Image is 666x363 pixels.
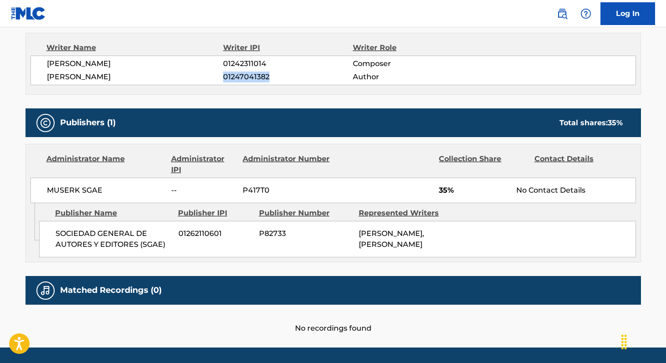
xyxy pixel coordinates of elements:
[25,305,641,334] div: No recordings found
[40,118,51,128] img: Publishers
[60,285,162,296] h5: Matched Recordings (0)
[40,285,51,296] img: Matched Recordings
[516,185,635,196] div: No Contact Details
[47,58,224,69] span: [PERSON_NAME]
[243,153,331,175] div: Administrator Number
[353,58,471,69] span: Composer
[608,118,623,127] span: 35 %
[259,208,352,219] div: Publisher Number
[259,228,352,239] span: P82733
[620,319,666,363] iframe: Chat Widget
[223,72,352,82] span: 01247041382
[171,185,236,196] span: --
[56,228,172,250] span: SOCIEDAD GENERAL DE AUTORES Y EDITORES (SGAE)
[178,228,252,239] span: 01262110601
[178,208,252,219] div: Publisher IPI
[600,2,655,25] a: Log In
[46,153,164,175] div: Administrator Name
[47,72,224,82] span: [PERSON_NAME]
[557,8,568,19] img: search
[353,42,471,53] div: Writer Role
[171,153,236,175] div: Administrator IPI
[359,208,452,219] div: Represented Writers
[534,153,623,175] div: Contact Details
[620,319,666,363] div: Widget de chat
[580,8,591,19] img: help
[439,185,509,196] span: 35%
[243,185,331,196] span: P417T0
[223,42,353,53] div: Writer IPI
[553,5,571,23] a: Public Search
[11,7,46,20] img: MLC Logo
[439,153,527,175] div: Collection Share
[577,5,595,23] div: Help
[353,72,471,82] span: Author
[46,42,224,53] div: Writer Name
[559,118,623,128] div: Total shares:
[55,208,171,219] div: Publisher Name
[60,118,116,128] h5: Publishers (1)
[47,185,165,196] span: MUSERK SGAE
[223,58,352,69] span: 01242311014
[617,328,631,356] div: Arrastar
[359,229,424,249] span: [PERSON_NAME], [PERSON_NAME]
